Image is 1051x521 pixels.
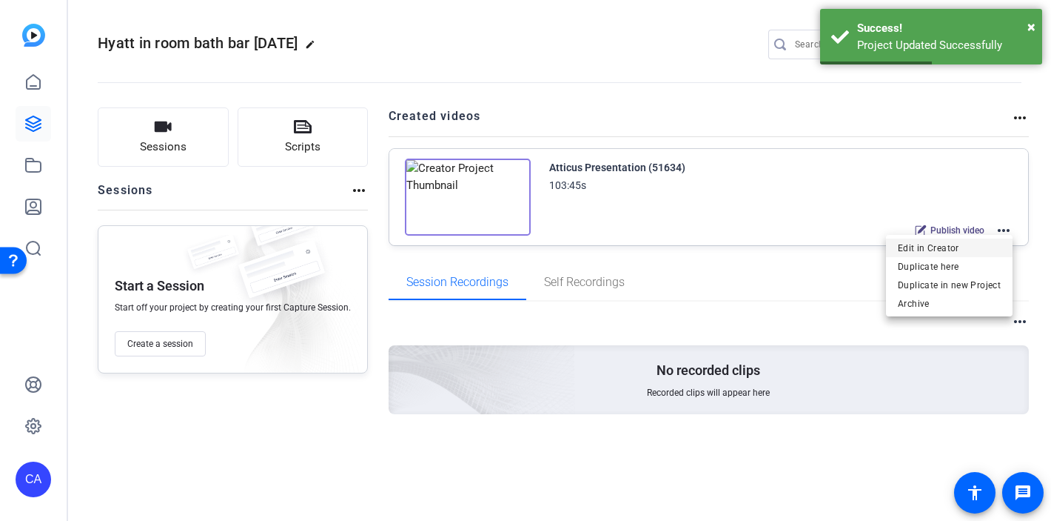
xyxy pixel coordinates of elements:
[898,239,1001,257] span: Edit in Creator
[857,20,1031,37] div: Success!
[1027,16,1035,38] button: Close
[898,276,1001,294] span: Duplicate in new Project
[857,37,1031,54] div: Project Updated Successfully
[898,258,1001,276] span: Duplicate here
[1027,18,1035,36] span: ×
[898,295,1001,313] span: Archive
